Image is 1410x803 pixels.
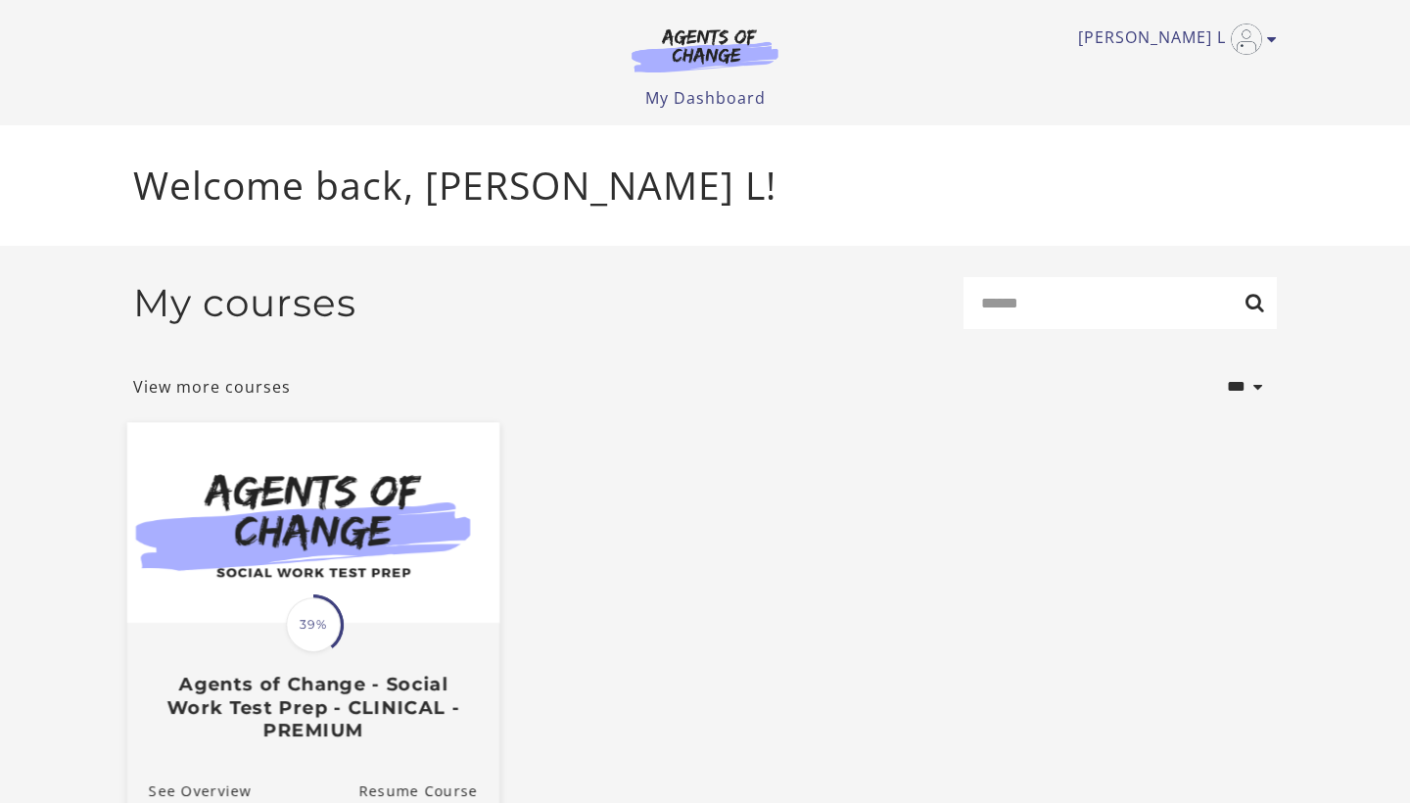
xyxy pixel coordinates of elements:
[133,375,291,399] a: View more courses
[133,280,356,326] h2: My courses
[133,157,1277,214] p: Welcome back, [PERSON_NAME] L!
[645,87,766,109] a: My Dashboard
[1078,24,1267,55] a: Toggle menu
[149,673,478,741] h3: Agents of Change - Social Work Test Prep - CLINICAL - PREMIUM
[611,27,799,72] img: Agents of Change Logo
[286,597,341,652] span: 39%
